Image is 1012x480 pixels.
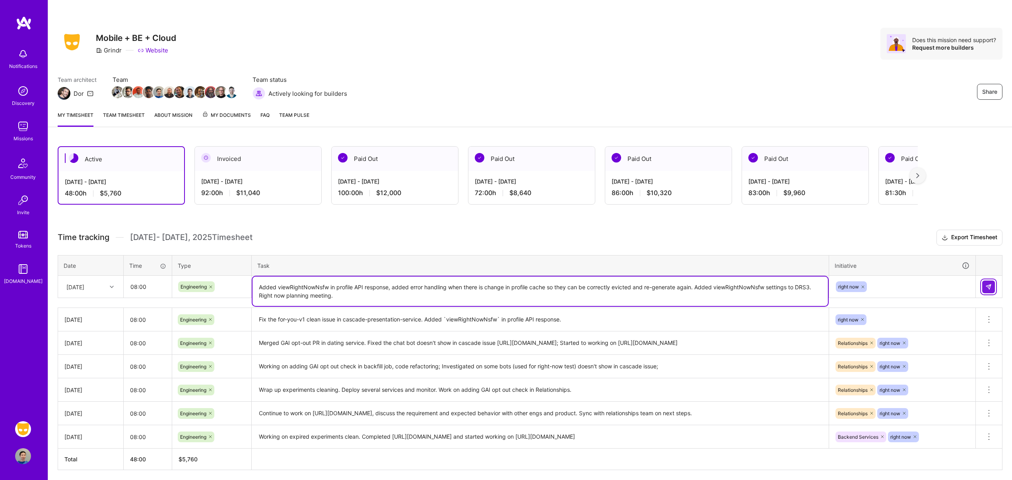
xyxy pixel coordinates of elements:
[194,86,206,98] img: Team Member Avatar
[253,75,347,84] span: Team status
[58,87,70,100] img: Team Architect
[252,255,829,276] th: Task
[64,362,117,371] div: [DATE]
[253,309,828,331] textarea: Fix the for-you-v1 clean issue in cascade-presentation-service. Added `viewRightNowNsfw` in profi...
[65,178,178,186] div: [DATE] - [DATE]
[112,86,124,98] img: Team Member Avatar
[10,173,36,181] div: Community
[87,90,93,97] i: icon Mail
[201,153,211,163] img: Invoiced
[236,189,260,197] span: $11,040
[66,283,84,291] div: [DATE]
[468,147,595,171] div: Paid Out
[175,85,185,99] a: Team Member Avatar
[64,409,117,418] div: [DATE]
[164,85,175,99] a: Team Member Avatar
[143,86,155,98] img: Team Member Avatar
[279,112,309,118] span: Team Pulse
[15,118,31,134] img: teamwork
[206,85,216,99] a: Team Member Avatar
[912,36,996,44] div: Does this mission need support?
[113,75,237,84] span: Team
[890,434,911,440] span: right now
[64,386,117,394] div: [DATE]
[180,410,206,416] span: Engineering
[205,86,217,98] img: Team Member Avatar
[96,47,102,54] i: icon CompanyGray
[180,317,206,323] span: Engineering
[15,46,31,62] img: bell
[13,448,33,464] a: User Avatar
[880,364,900,370] span: right now
[838,364,868,370] span: Relationships
[612,153,621,163] img: Paid Out
[154,85,164,99] a: Team Member Avatar
[153,86,165,98] img: Team Member Avatar
[376,189,401,197] span: $12,000
[226,85,237,99] a: Team Member Avatar
[982,88,997,96] span: Share
[96,46,122,54] div: Grindr
[103,111,145,127] a: Team timesheet
[122,86,134,98] img: Team Member Avatar
[605,147,732,171] div: Paid Out
[216,85,226,99] a: Team Member Avatar
[124,449,172,470] th: 48:00
[184,86,196,98] img: Team Member Avatar
[279,111,309,127] a: Team Pulse
[100,189,121,197] span: $5,760
[154,111,192,127] a: About Mission
[13,421,33,437] a: Grindr: Mobile + BE + Cloud
[144,85,154,99] a: Team Member Avatar
[65,189,178,197] div: 48:00 h
[69,153,78,163] img: Active
[936,230,1002,246] button: Export Timesheet
[612,189,725,197] div: 86:00 h
[475,177,589,186] div: [DATE] - [DATE]
[612,177,725,186] div: [DATE] - [DATE]
[838,410,868,416] span: Relationships
[225,86,237,98] img: Team Member Avatar
[916,173,919,178] img: right
[113,85,123,99] a: Team Member Avatar
[338,153,348,163] img: Paid Out
[180,364,206,370] span: Engineering
[180,387,206,393] span: Engineering
[58,232,109,242] span: Time tracking
[15,192,31,208] img: Invite
[124,309,172,330] input: HH:MM
[58,147,184,171] div: Active
[838,340,868,346] span: Relationships
[338,177,452,186] div: [DATE] - [DATE]
[138,46,168,54] a: Website
[195,147,321,171] div: Invoiced
[748,189,862,197] div: 83:00 h
[74,89,84,98] div: Dor
[338,189,452,197] div: 100:00 h
[880,410,900,416] span: right now
[58,75,97,84] span: Team architect
[912,44,996,51] div: Request more builders
[58,255,124,276] th: Date
[179,456,198,463] span: $ 5,760
[124,403,172,424] input: HH:MM
[64,339,117,347] div: [DATE]
[475,189,589,197] div: 72:00 h
[835,261,970,270] div: Initiative
[748,153,758,163] img: Paid Out
[58,449,124,470] th: Total
[12,99,35,107] div: Discovery
[4,277,43,285] div: [DOMAIN_NAME]
[253,332,828,354] textarea: Merged GAI opt-out PR in dating service. Fixed the chat bot doesn't show in cascade issue [URL][D...
[16,16,32,30] img: logo
[124,333,172,354] input: HH:MM
[123,85,133,99] a: Team Member Avatar
[880,340,900,346] span: right now
[64,315,117,324] div: [DATE]
[838,434,878,440] span: Backend Services
[783,189,805,197] span: $9,960
[838,284,859,290] span: right now
[268,89,347,98] span: Actively looking for builders
[180,340,206,346] span: Engineering
[880,387,900,393] span: right now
